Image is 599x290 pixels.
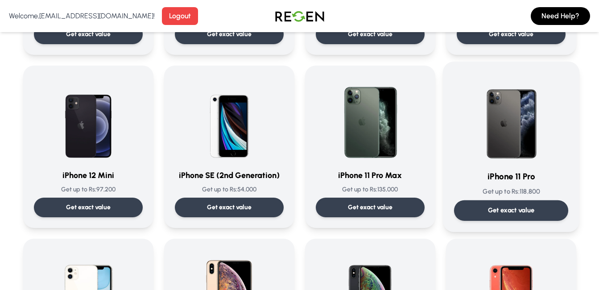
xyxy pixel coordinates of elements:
p: Get exact value [348,203,392,212]
h3: iPhone SE (2nd Generation) [175,169,284,182]
img: iPhone 12 Mini [45,76,131,162]
p: Get exact value [348,30,392,39]
img: Logo [269,4,331,29]
h3: iPhone 11 Pro Max [316,169,425,182]
p: Get exact value [489,30,533,39]
p: Get up to Rs: 118,800 [454,187,568,196]
img: iPhone 11 Pro [466,73,556,163]
p: Get exact value [207,30,252,39]
button: Need Help? [531,7,590,25]
h3: iPhone 12 Mini [34,169,143,182]
button: Logout [162,7,198,25]
p: Get exact value [66,30,111,39]
p: Get exact value [207,203,252,212]
img: iPhone SE (2nd Generation) [186,76,272,162]
p: Get up to Rs: 97,200 [34,185,143,194]
p: Get up to Rs: 54,000 [175,185,284,194]
h3: iPhone 11 Pro [454,170,568,183]
p: Get up to Rs: 135,000 [316,185,425,194]
p: Get exact value [66,203,111,212]
img: iPhone 11 Pro Max [327,76,413,162]
p: Get exact value [487,206,534,215]
p: Welcome, [EMAIL_ADDRESS][DOMAIN_NAME] ! [9,11,155,21]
